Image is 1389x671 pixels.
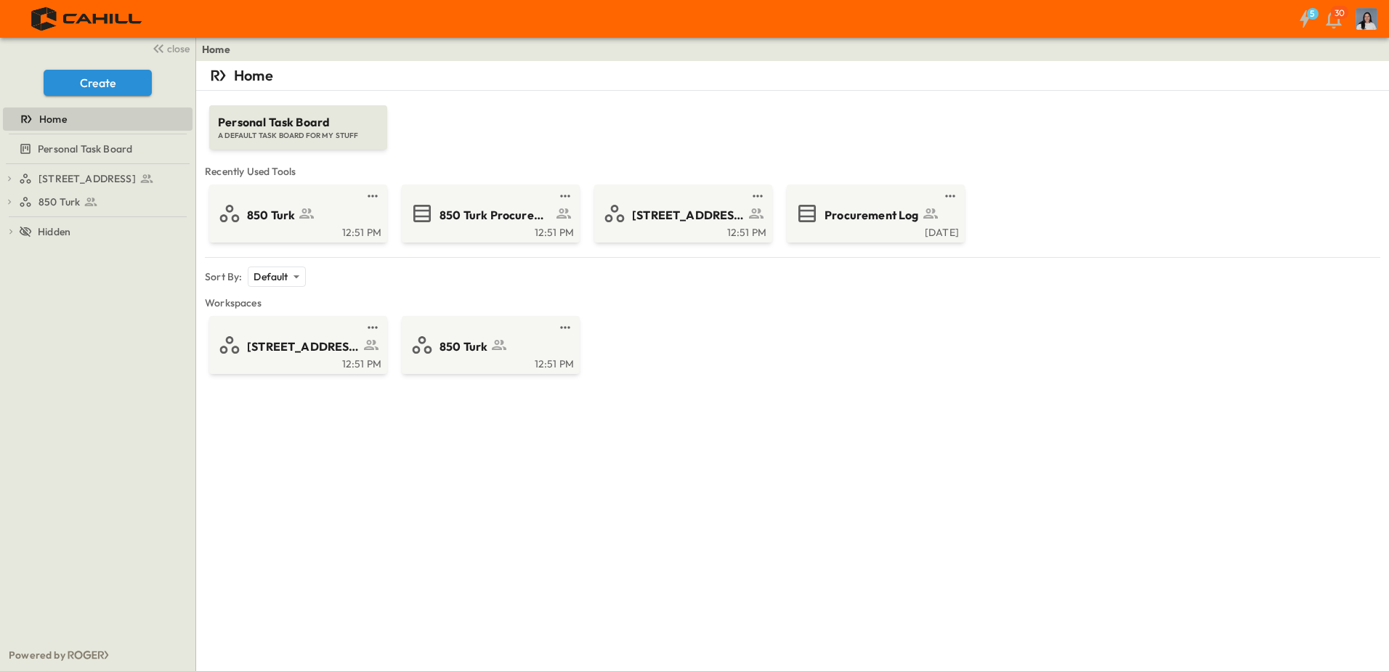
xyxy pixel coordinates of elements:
button: close [146,38,193,58]
span: 850 Turk [247,207,295,224]
a: 12:51 PM [597,225,766,237]
button: test [556,187,574,205]
span: close [167,41,190,56]
a: 850 Turk [212,202,381,225]
span: Hidden [38,224,70,239]
span: Workspaces [205,296,1380,310]
span: [STREET_ADDRESS] [632,207,745,224]
div: Default [248,267,305,287]
span: 850 Turk Procurement Log [440,207,552,224]
button: Create [44,70,152,96]
button: 5 [1290,6,1319,32]
a: 12:51 PM [405,225,574,237]
button: test [364,319,381,336]
a: 850 Turk Procurement Log [405,202,574,225]
a: 12:51 PM [405,357,574,368]
button: test [749,187,766,205]
div: Personal Task Boardtest [3,137,193,160]
p: Home [234,65,273,86]
button: test [941,187,959,205]
a: Procurement Log [790,202,959,225]
a: 12:51 PM [212,357,381,368]
p: 30 [1335,7,1345,19]
div: 850 Turktest [3,190,193,213]
span: Personal Task Board [218,114,378,131]
p: Default [254,269,288,284]
a: Personal Task BoardA DEFAULT TASK BOARD FOR MY STUFF [208,91,389,150]
a: [STREET_ADDRESS] [597,202,766,225]
span: Home [39,112,67,126]
a: Home [202,42,230,57]
a: [DATE] [790,225,959,237]
nav: breadcrumbs [202,42,239,57]
a: [STREET_ADDRESS] [212,333,381,357]
p: Sort By: [205,269,242,284]
span: A DEFAULT TASK BOARD FOR MY STUFF [218,131,378,141]
span: Procurement Log [825,207,919,224]
button: test [364,187,381,205]
span: Personal Task Board [38,142,132,156]
span: 850 Turk [39,195,80,209]
div: [STREET_ADDRESS]test [3,167,193,190]
img: Profile Picture [1356,8,1377,30]
a: 850 Turk [405,333,574,357]
span: 850 Turk [440,338,487,355]
h6: 5 [1310,8,1315,20]
a: [STREET_ADDRESS] [19,168,190,189]
img: 4f72bfc4efa7236828875bac24094a5ddb05241e32d018417354e964050affa1.png [17,4,158,34]
a: Home [3,109,190,129]
span: Recently Used Tools [205,164,1380,179]
a: 12:51 PM [212,225,381,237]
span: [STREET_ADDRESS] [39,171,136,186]
span: [STREET_ADDRESS] [247,338,360,355]
a: Personal Task Board [3,139,190,159]
button: test [556,319,574,336]
a: 850 Turk [19,192,190,212]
